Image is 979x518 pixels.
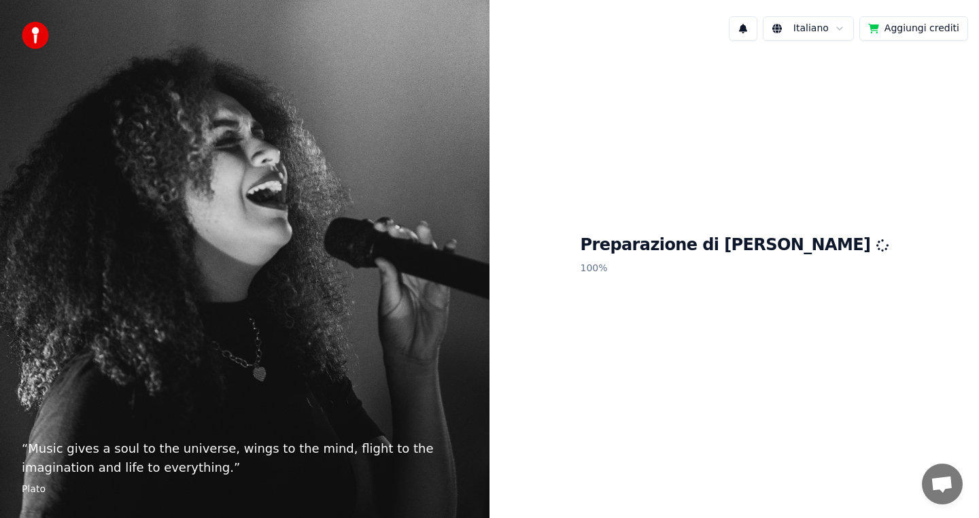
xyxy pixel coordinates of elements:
button: Aggiungi crediti [859,16,968,41]
h1: Preparazione di [PERSON_NAME] [581,235,889,256]
p: 100 % [581,256,889,281]
footer: Plato [22,483,468,496]
p: “ Music gives a soul to the universe, wings to the mind, flight to the imagination and life to ev... [22,439,468,477]
img: youka [22,22,49,49]
div: Aprire la chat [922,464,963,504]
